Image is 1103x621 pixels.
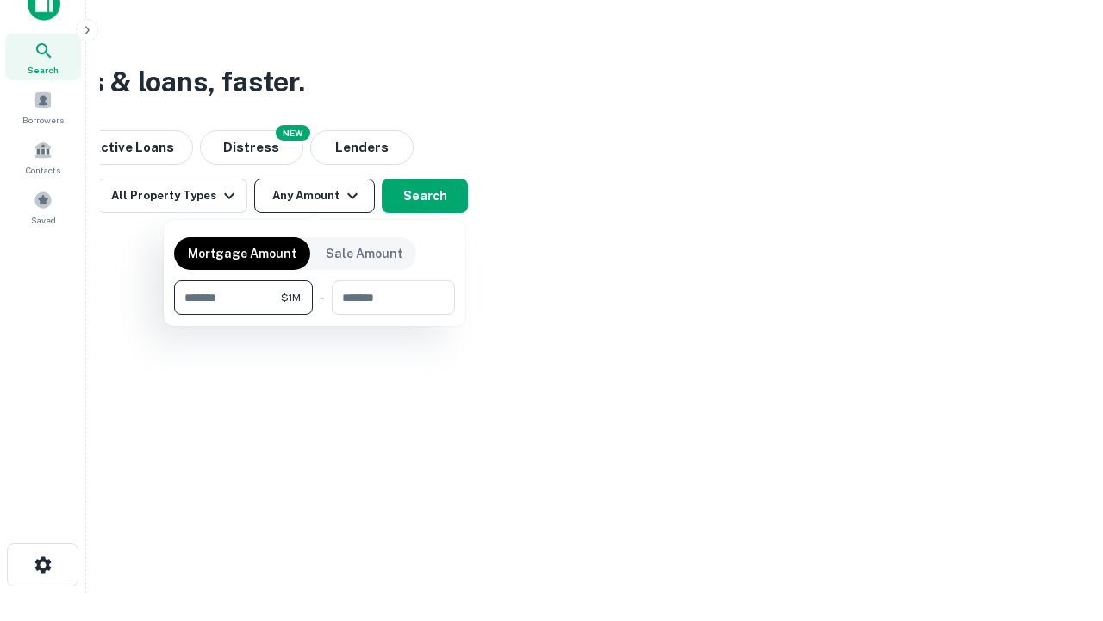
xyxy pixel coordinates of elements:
p: Sale Amount [326,244,402,263]
span: $1M [281,290,301,305]
p: Mortgage Amount [188,244,296,263]
iframe: Chat Widget [1017,483,1103,566]
div: - [320,280,325,315]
